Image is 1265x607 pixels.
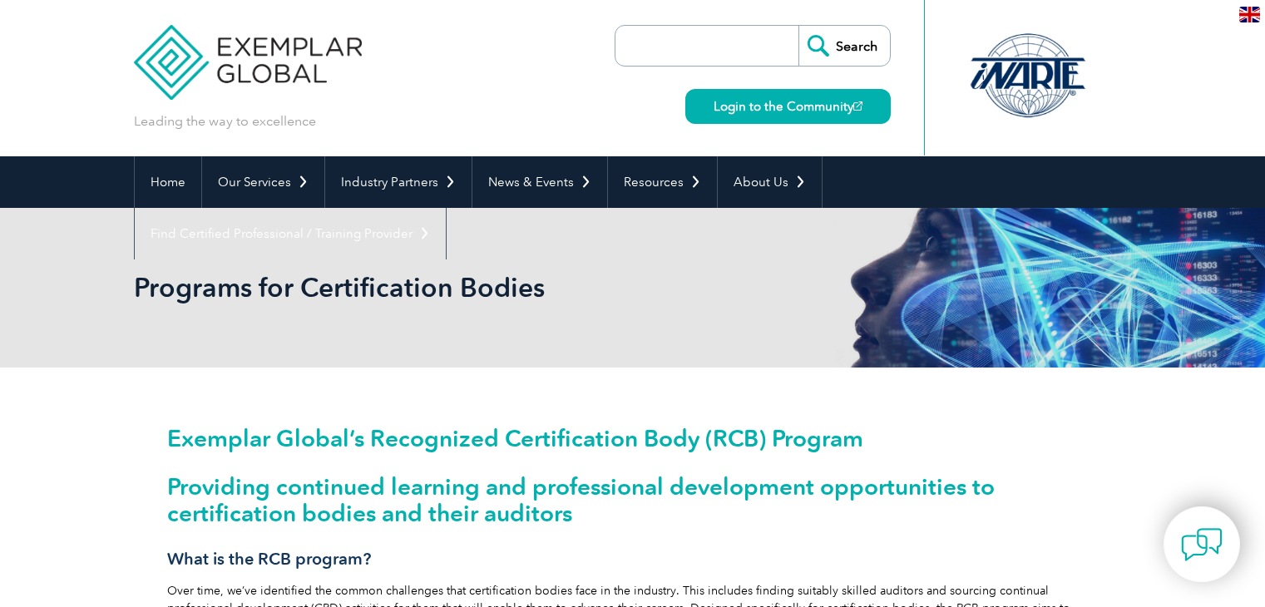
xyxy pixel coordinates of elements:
[134,274,833,301] h2: Programs for Certification Bodies
[608,156,717,208] a: Resources
[135,156,201,208] a: Home
[202,156,324,208] a: Our Services
[1181,524,1223,565] img: contact-chat.png
[798,26,890,66] input: Search
[167,549,1099,570] h3: What is the RCB program?
[167,473,1099,526] h2: Providing continued learning and professional development opportunities to certification bodies a...
[685,89,891,124] a: Login to the Community
[1239,7,1260,22] img: en
[134,112,316,131] p: Leading the way to excellence
[853,101,862,111] img: open_square.png
[167,426,1099,451] h1: Exemplar Global’s Recognized Certification Body (RCB) Program
[135,208,446,259] a: Find Certified Professional / Training Provider
[472,156,607,208] a: News & Events
[325,156,472,208] a: Industry Partners
[718,156,822,208] a: About Us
